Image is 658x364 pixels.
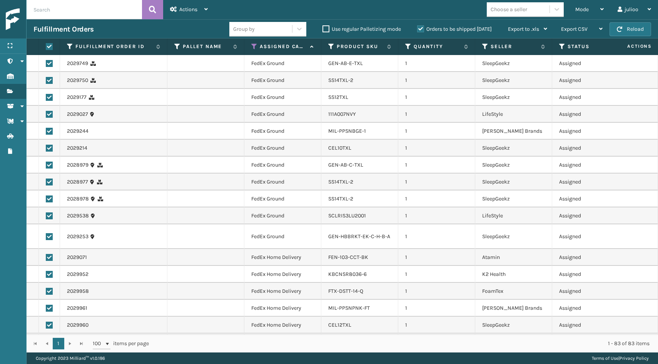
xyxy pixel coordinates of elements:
[552,266,629,283] td: Assigned
[552,190,629,207] td: Assigned
[508,26,539,32] span: Export to .xls
[244,224,321,249] td: FedEx Ground
[328,145,351,151] a: CEL10TXL
[475,157,552,174] td: SleepGeekz
[244,140,321,157] td: FedEx Ground
[328,94,348,100] a: SS12TXL
[93,340,104,347] span: 100
[328,60,363,67] a: GEN-AB-E-TXL
[244,300,321,317] td: FedEx Home Delivery
[328,128,366,134] a: MIL-PPSNBGE-1
[244,207,321,224] td: FedEx Ground
[67,60,88,67] a: 2029749
[552,123,629,140] td: Assigned
[244,283,321,300] td: FedEx Home Delivery
[179,6,197,13] span: Actions
[592,356,618,361] a: Terms of Use
[328,111,356,117] a: 111A007NVY
[67,304,87,312] a: 2029961
[67,77,88,84] a: 2029750
[337,43,383,50] label: Product SKU
[244,334,321,351] td: FedEx Home Delivery
[328,271,367,277] a: KBCNSR8036-6
[67,127,89,135] a: 2029244
[398,123,475,140] td: 1
[475,55,552,72] td: SleepGeekz
[244,157,321,174] td: FedEx Ground
[475,89,552,106] td: SleepGeekz
[67,212,89,220] a: 2029538
[244,174,321,190] td: FedEx Ground
[244,190,321,207] td: FedEx Ground
[475,317,552,334] td: SleepGeekz
[552,283,629,300] td: Assigned
[552,72,629,89] td: Assigned
[475,190,552,207] td: SleepGeekz
[53,338,64,349] a: 1
[93,338,149,349] span: items per page
[328,195,353,202] a: SS14TXL-2
[260,43,306,50] label: Assigned Carrier Service
[67,270,89,278] a: 2029952
[398,207,475,224] td: 1
[552,249,629,266] td: Assigned
[398,224,475,249] td: 1
[475,249,552,266] td: Atamin
[244,89,321,106] td: FedEx Ground
[475,106,552,123] td: LifeStyle
[67,144,87,152] a: 2029214
[475,140,552,157] td: SleepGeekz
[328,322,351,328] a: CEL12TXL
[244,266,321,283] td: FedEx Home Delivery
[398,190,475,207] td: 1
[414,43,460,50] label: Quantity
[67,287,89,295] a: 2029958
[610,22,651,36] button: Reload
[398,72,475,89] td: 1
[328,212,366,219] a: SCLRIS3LU2001
[552,157,629,174] td: Assigned
[552,207,629,224] td: Assigned
[552,224,629,249] td: Assigned
[75,43,152,50] label: Fulfillment Order Id
[592,352,649,364] div: |
[475,72,552,89] td: SleepGeekz
[475,123,552,140] td: [PERSON_NAME] Brands
[398,300,475,317] td: 1
[552,55,629,72] td: Assigned
[552,106,629,123] td: Assigned
[244,123,321,140] td: FedEx Ground
[552,300,629,317] td: Assigned
[552,334,629,351] td: Assigned
[475,334,552,351] td: SleepGeekz
[328,162,363,168] a: GEN-AB-C-TXL
[575,6,589,13] span: Mode
[67,321,89,329] a: 2029960
[398,174,475,190] td: 1
[244,106,321,123] td: FedEx Ground
[183,43,229,50] label: Pallet Name
[6,8,75,30] img: logo
[552,89,629,106] td: Assigned
[552,140,629,157] td: Assigned
[328,288,363,294] a: FTX-DSTT-14-Q
[398,283,475,300] td: 1
[475,283,552,300] td: FoamTex
[398,55,475,72] td: 1
[398,266,475,283] td: 1
[36,352,105,364] p: Copyright 2023 Milliard™ v 1.0.186
[33,25,94,34] h3: Fulfillment Orders
[67,254,87,261] a: 2029071
[67,178,88,186] a: 2028977
[244,55,321,72] td: FedEx Ground
[620,356,649,361] a: Privacy Policy
[491,43,537,50] label: Seller
[328,254,368,260] a: FEN-103-CCT-BK
[398,249,475,266] td: 1
[67,233,89,240] a: 2029253
[398,334,475,351] td: 1
[244,72,321,89] td: FedEx Ground
[398,317,475,334] td: 1
[322,26,401,32] label: Use regular Palletizing mode
[328,305,370,311] a: MIL-PPSNPNK-FT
